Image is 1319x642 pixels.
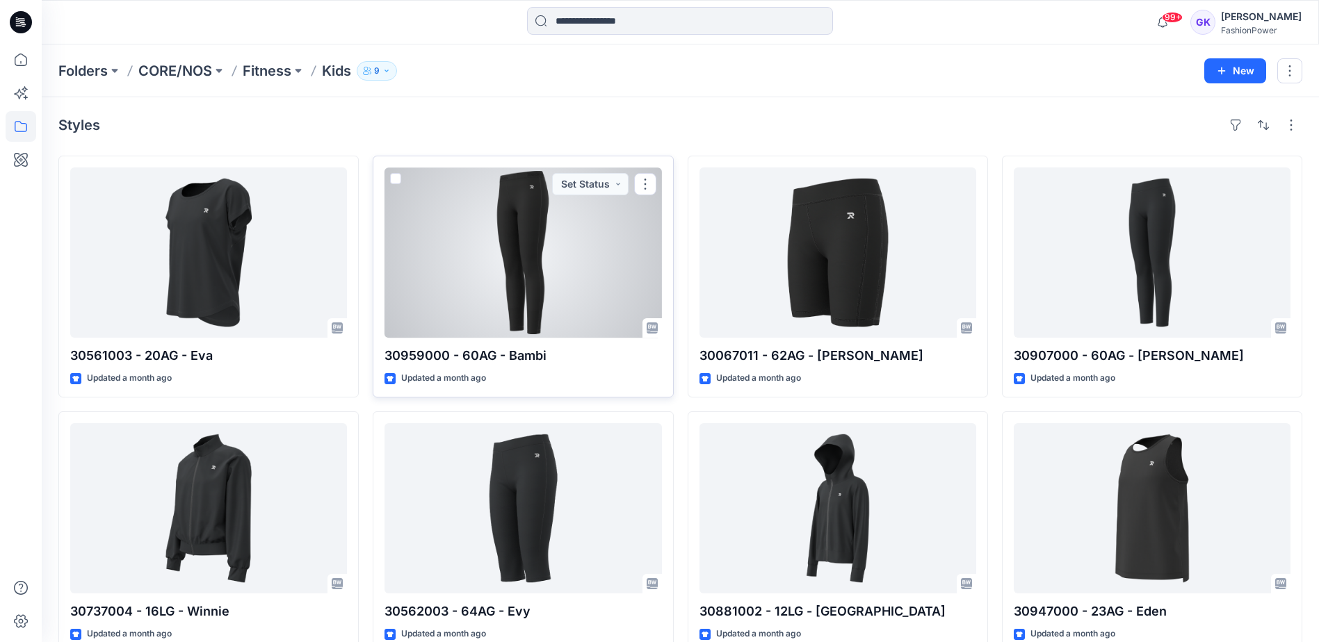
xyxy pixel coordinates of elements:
a: 30067011 - 62AG - Bailey [699,167,976,338]
button: New [1204,58,1266,83]
p: 30947000 - 23AG - Eden [1014,602,1290,621]
div: [PERSON_NAME] [1221,8,1302,25]
p: 9 [374,63,380,79]
a: 30562003 - 64AG - Evy [385,423,661,593]
a: 30561003 - 20AG - Eva [70,167,347,338]
p: Updated a month ago [401,371,486,386]
p: Updated a month ago [1030,627,1115,641]
p: 30907000 - 60AG - [PERSON_NAME] [1014,346,1290,365]
a: CORE/NOS [138,61,212,81]
a: 30881002 - 12LG - Dakota [699,423,976,593]
p: Updated a month ago [716,371,801,386]
button: 9 [357,61,397,81]
a: 30947000 - 23AG - Eden [1014,423,1290,593]
p: 30562003 - 64AG - Evy [385,602,661,621]
a: 30737004 - 16LG - Winnie [70,423,347,593]
p: Updated a month ago [1030,371,1115,386]
a: Folders [58,61,108,81]
p: Updated a month ago [401,627,486,641]
p: 30737004 - 16LG - Winnie [70,602,347,621]
p: 30067011 - 62AG - [PERSON_NAME] [699,346,976,365]
span: 99+ [1162,12,1183,23]
a: 30959000 - 60AG - Bambi [385,167,661,338]
p: 30881002 - 12LG - [GEOGRAPHIC_DATA] [699,602,976,621]
p: 30561003 - 20AG - Eva [70,346,347,365]
p: Updated a month ago [716,627,801,641]
p: Updated a month ago [87,627,172,641]
div: FashionPower [1221,25,1302,35]
a: Fitness [243,61,291,81]
h4: Styles [58,117,100,133]
div: GK [1190,10,1215,35]
p: Kids [322,61,351,81]
p: Updated a month ago [87,371,172,386]
p: 30959000 - 60AG - Bambi [385,346,661,365]
a: 30907000 - 60AG - Britney [1014,167,1290,338]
